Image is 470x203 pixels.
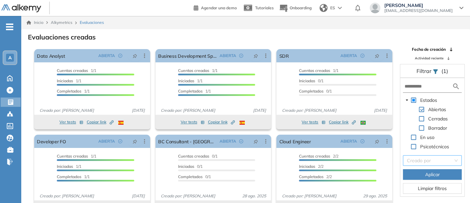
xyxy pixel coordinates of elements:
a: Cloud Engineer [279,135,311,148]
a: Data Analyst [37,49,65,62]
span: 1/1 [57,164,81,169]
span: Borrador [427,124,448,132]
span: Iniciadas [178,164,194,169]
button: pushpin [248,50,263,61]
span: ABIERTA [340,138,357,144]
span: 2/2 [299,154,338,159]
span: Aplicar [425,171,440,178]
span: check-circle [239,54,243,58]
span: 1/1 [57,68,96,73]
a: Inicio [27,20,44,26]
span: Completados [178,174,203,179]
span: check-circle [118,139,122,143]
span: Creado por: [PERSON_NAME] [279,107,339,113]
span: 0/1 [299,78,324,83]
span: [DATE] [129,107,147,113]
button: Onboarding [279,1,312,15]
span: En uso [420,134,434,140]
span: Cuentas creadas [178,68,209,73]
img: Logo [1,4,41,13]
span: ABIERTA [219,138,236,144]
span: Completados [299,174,324,179]
span: Evaluaciones [80,20,104,26]
span: pushpin [375,139,379,144]
span: check-circle [239,139,243,143]
span: Creado por: [PERSON_NAME] [158,107,218,113]
span: Abiertas [428,106,446,112]
span: [DATE] [129,193,147,199]
span: pushpin [253,139,258,144]
a: BC Consultant - [GEOGRAPHIC_DATA] [158,135,217,148]
span: En uso [419,133,436,141]
span: Copiar link [87,119,114,125]
a: SDR [279,49,289,62]
span: Completados [178,89,203,94]
button: Copiar link [208,118,235,126]
span: A [8,55,12,60]
button: Ver tests [181,118,205,126]
span: Filtrar [417,68,433,74]
span: 29 ago. 2025 [360,193,390,199]
span: Cuentas creadas [57,154,88,159]
span: Creado por: [PERSON_NAME] [158,193,218,199]
span: Creado por: [PERSON_NAME] [37,193,97,199]
span: 1/1 [178,89,211,94]
span: Fecha de creación [412,46,446,52]
button: Copiar link [87,118,114,126]
span: [DATE] [371,107,390,113]
span: 2/2 [299,164,324,169]
span: Completados [57,174,81,179]
span: Cerradas [427,115,449,123]
span: Copiar link [329,119,356,125]
a: Developer FO [37,135,66,148]
span: (1) [441,67,448,75]
span: 1/1 [299,68,338,73]
span: pushpin [133,139,137,144]
span: Iniciadas [299,164,315,169]
span: Cuentas creadas [299,68,330,73]
span: Tutoriales [255,5,274,10]
img: world [320,4,328,12]
span: pushpin [133,53,137,58]
span: 1/1 [57,174,90,179]
img: search icon [452,82,460,91]
span: 0/1 [178,164,203,169]
img: BRA [360,121,366,125]
span: ABIERTA [98,138,115,144]
span: Borrador [428,125,447,131]
button: Ver tests [302,118,326,126]
span: 1/1 [57,78,81,83]
span: Onboarding [290,5,312,10]
span: 1/1 [57,154,96,159]
button: pushpin [370,50,384,61]
span: 0/1 [178,174,211,179]
span: 28 ago. 2025 [239,193,268,199]
button: Limpiar filtros [403,183,462,194]
span: Creado por: [PERSON_NAME] [37,107,97,113]
button: Aplicar [403,169,462,180]
span: Cuentas creadas [299,154,330,159]
span: Iniciadas [57,164,73,169]
a: Agendar una demo [194,3,237,11]
span: 1/1 [57,89,90,94]
h3: Evaluaciones creadas [28,33,96,41]
span: check-circle [118,54,122,58]
span: Cuentas creadas [178,154,209,159]
img: ESP [239,121,245,125]
button: pushpin [128,136,142,147]
span: Alkymetrics [51,20,72,25]
span: Psicotécnicos [419,143,450,151]
span: Iniciadas [299,78,315,83]
span: check-circle [360,54,364,58]
button: Copiar link [329,118,356,126]
span: Iniciadas [178,78,194,83]
i: - [6,26,13,28]
span: Abiertas [427,105,447,113]
span: Iniciadas [57,78,73,83]
span: pushpin [375,53,379,58]
span: Completados [299,89,324,94]
button: Ver tests [59,118,83,126]
span: check-circle [360,139,364,143]
span: Limpiar filtros [418,185,447,192]
span: 1/1 [178,78,203,83]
